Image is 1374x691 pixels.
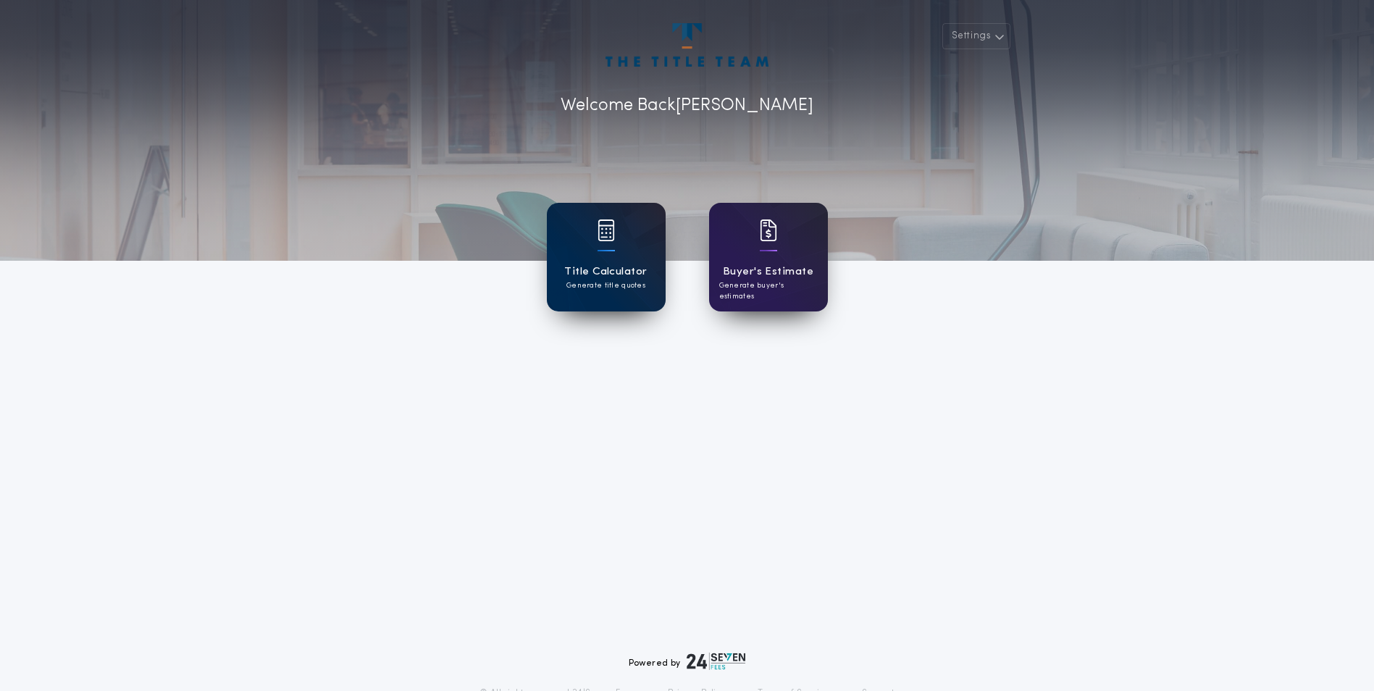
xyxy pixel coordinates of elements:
[606,23,768,67] img: account-logo
[547,203,666,311] a: card iconTitle CalculatorGenerate title quotes
[598,219,615,241] img: card icon
[561,93,813,119] p: Welcome Back [PERSON_NAME]
[566,280,645,291] p: Generate title quotes
[942,23,1010,49] button: Settings
[629,653,746,670] div: Powered by
[709,203,828,311] a: card iconBuyer's EstimateGenerate buyer's estimates
[760,219,777,241] img: card icon
[564,264,647,280] h1: Title Calculator
[723,264,813,280] h1: Buyer's Estimate
[687,653,746,670] img: logo
[719,280,818,302] p: Generate buyer's estimates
